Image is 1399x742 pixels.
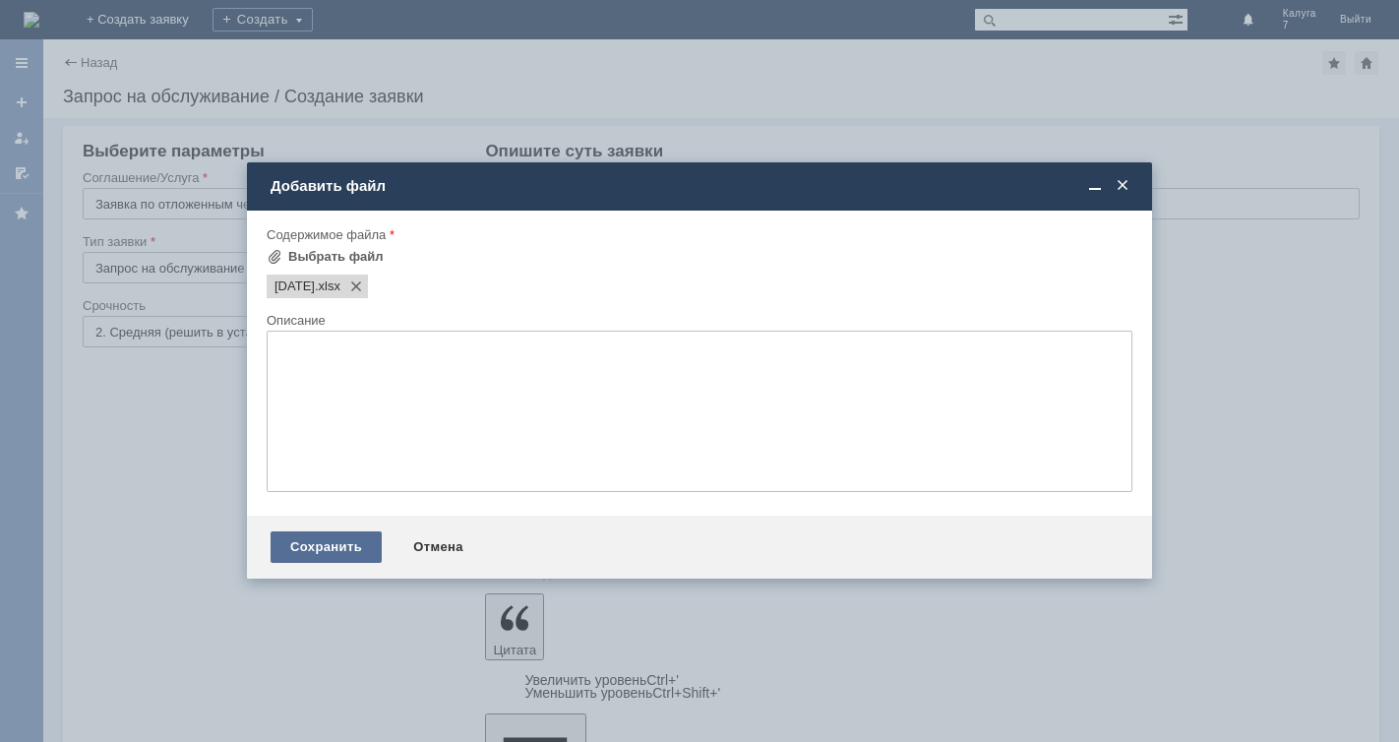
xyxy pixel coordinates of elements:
[271,177,1132,195] div: Добавить файл
[274,278,315,294] span: 27.08.2025.xlsx
[288,249,384,265] div: Выбрать файл
[267,314,1128,327] div: Описание
[1113,177,1132,195] span: Закрыть
[315,278,340,294] span: 27.08.2025.xlsx
[1085,177,1105,195] span: Свернуть (Ctrl + M)
[8,8,287,39] div: Добрый вечер! Удалите пожалуйста отложенный чек. [GEOGRAPHIC_DATA].
[267,228,1128,241] div: Содержимое файла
